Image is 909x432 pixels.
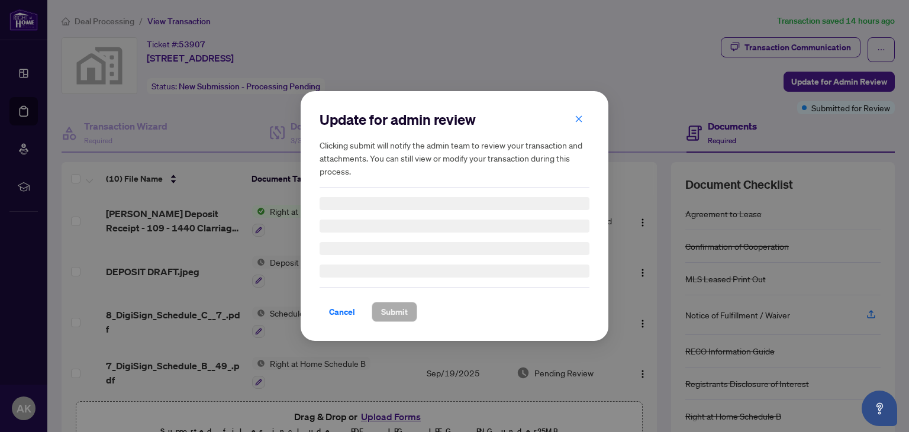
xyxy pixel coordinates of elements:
[320,302,365,322] button: Cancel
[862,391,897,426] button: Open asap
[575,115,583,123] span: close
[320,110,589,129] h2: Update for admin review
[372,302,417,322] button: Submit
[320,138,589,178] h5: Clicking submit will notify the admin team to review your transaction and attachments. You can st...
[329,302,355,321] span: Cancel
